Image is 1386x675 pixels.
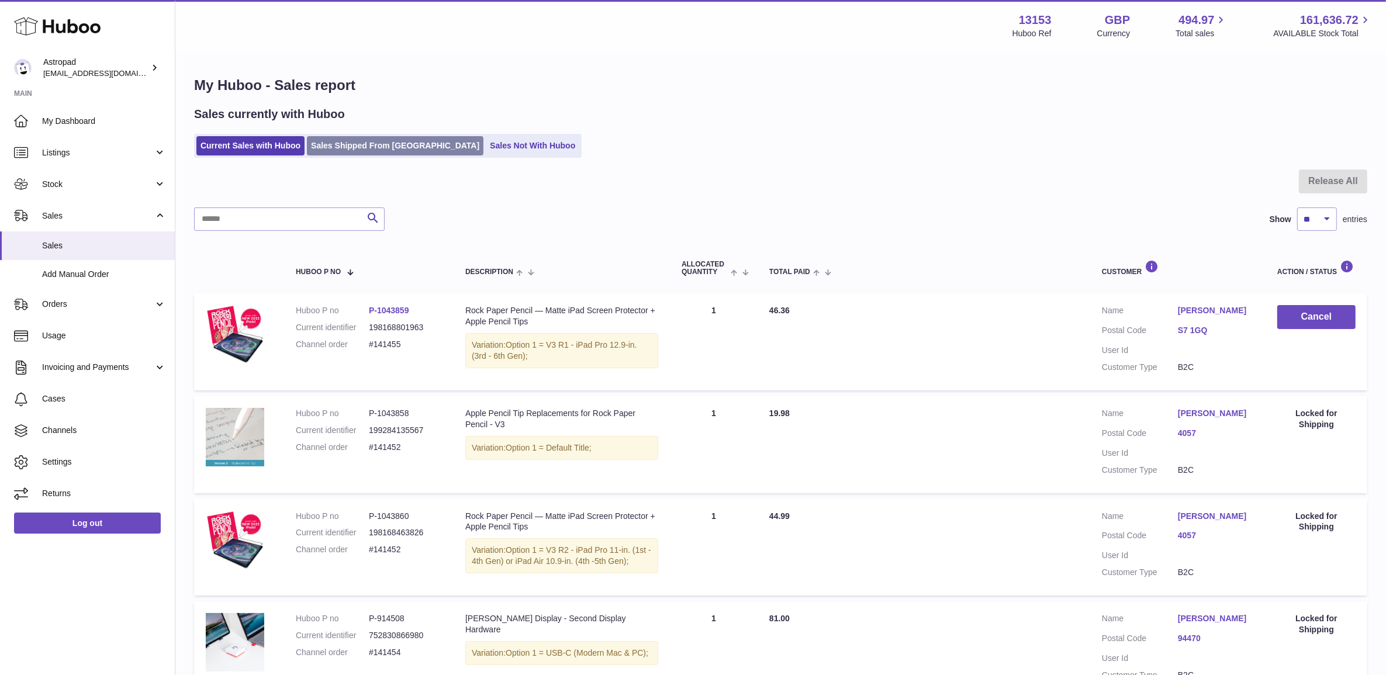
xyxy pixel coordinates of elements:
[369,339,442,350] dd: #141455
[369,647,442,658] dd: #141454
[296,647,369,658] dt: Channel order
[14,513,161,534] a: Log out
[1102,345,1178,356] dt: User Id
[472,340,637,361] span: Option 1 = V3 R1 - iPad Pro 12.9-in. (3rd - 6th Gen);
[369,442,442,453] dd: #141452
[1178,465,1254,476] dd: B2C
[42,147,154,158] span: Listings
[43,68,172,78] span: [EMAIL_ADDRESS][DOMAIN_NAME]
[1178,408,1254,419] a: [PERSON_NAME]
[1102,448,1178,459] dt: User Id
[1178,362,1254,373] dd: B2C
[1102,550,1178,561] dt: User Id
[670,396,758,493] td: 1
[369,613,442,624] dd: P-914508
[769,511,790,521] span: 44.99
[1273,12,1372,39] a: 161,636.72 AVAILABLE Stock Total
[1102,305,1178,319] dt: Name
[296,305,369,316] dt: Huboo P no
[1012,28,1052,39] div: Huboo Ref
[296,613,369,624] dt: Huboo P no
[1102,567,1178,578] dt: Customer Type
[1102,613,1178,627] dt: Name
[1277,305,1356,329] button: Cancel
[206,613,264,671] img: MattRonge_r2_MSP20255.jpg
[369,425,442,436] dd: 199284135567
[296,408,369,419] dt: Huboo P no
[506,443,592,452] span: Option 1 = Default Title;
[1097,28,1131,39] div: Currency
[42,362,154,373] span: Invoicing and Payments
[307,136,483,155] a: Sales Shipped From [GEOGRAPHIC_DATA]
[465,511,658,533] div: Rock Paper Pencil — Matte iPad Screen Protector + Apple Pencil Tips
[465,268,513,276] span: Description
[1343,214,1367,225] span: entries
[42,425,166,436] span: Channels
[465,333,658,368] div: Variation:
[1019,12,1052,28] strong: 13153
[369,630,442,641] dd: 752830866980
[1102,428,1178,442] dt: Postal Code
[296,322,369,333] dt: Current identifier
[1102,362,1178,373] dt: Customer Type
[682,261,728,276] span: ALLOCATED Quantity
[1178,12,1214,28] span: 494.97
[206,408,264,466] img: v3tips.png
[42,269,166,280] span: Add Manual Order
[465,613,658,635] div: [PERSON_NAME] Display - Second Display Hardware
[296,442,369,453] dt: Channel order
[296,544,369,555] dt: Channel order
[1178,511,1254,522] a: [PERSON_NAME]
[1277,511,1356,533] div: Locked for Shipping
[42,299,154,310] span: Orders
[465,408,658,430] div: Apple Pencil Tip Replacements for Rock Paper Pencil - V3
[42,179,154,190] span: Stock
[369,306,409,315] a: P-1043859
[42,210,154,221] span: Sales
[1102,465,1178,476] dt: Customer Type
[1102,530,1178,544] dt: Postal Code
[769,268,810,276] span: Total paid
[42,240,166,251] span: Sales
[1277,408,1356,430] div: Locked for Shipping
[506,648,648,657] span: Option 1 = USB-C (Modern Mac & PC);
[42,456,166,468] span: Settings
[769,306,790,315] span: 46.36
[1102,511,1178,525] dt: Name
[1178,530,1254,541] a: 4057
[1102,325,1178,339] dt: Postal Code
[472,545,651,566] span: Option 1 = V3 R2 - iPad Pro 11-in. (1st - 4th Gen) or iPad Air 10.9-in. (4th -5th Gen);
[296,339,369,350] dt: Channel order
[1178,567,1254,578] dd: B2C
[1300,12,1359,28] span: 161,636.72
[369,511,442,522] dd: P-1043860
[14,59,32,77] img: internalAdmin-13153@internal.huboo.com
[1273,28,1372,39] span: AVAILABLE Stock Total
[670,499,758,596] td: 1
[42,393,166,404] span: Cases
[1277,613,1356,635] div: Locked for Shipping
[1178,428,1254,439] a: 4057
[206,305,264,364] img: 2025-IPADS.jpg
[296,511,369,522] dt: Huboo P no
[1178,305,1254,316] a: [PERSON_NAME]
[465,538,658,573] div: Variation:
[1277,260,1356,276] div: Action / Status
[1102,633,1178,647] dt: Postal Code
[1178,633,1254,644] a: 94470
[196,136,305,155] a: Current Sales with Huboo
[1102,260,1254,276] div: Customer
[769,614,790,623] span: 81.00
[296,630,369,641] dt: Current identifier
[1270,214,1291,225] label: Show
[369,527,442,538] dd: 198168463826
[42,116,166,127] span: My Dashboard
[465,305,658,327] div: Rock Paper Pencil — Matte iPad Screen Protector + Apple Pencil Tips
[296,425,369,436] dt: Current identifier
[1176,28,1228,39] span: Total sales
[369,322,442,333] dd: 198168801963
[1178,325,1254,336] a: S7 1GQ
[670,293,758,390] td: 1
[43,57,148,79] div: Astropad
[769,409,790,418] span: 19.98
